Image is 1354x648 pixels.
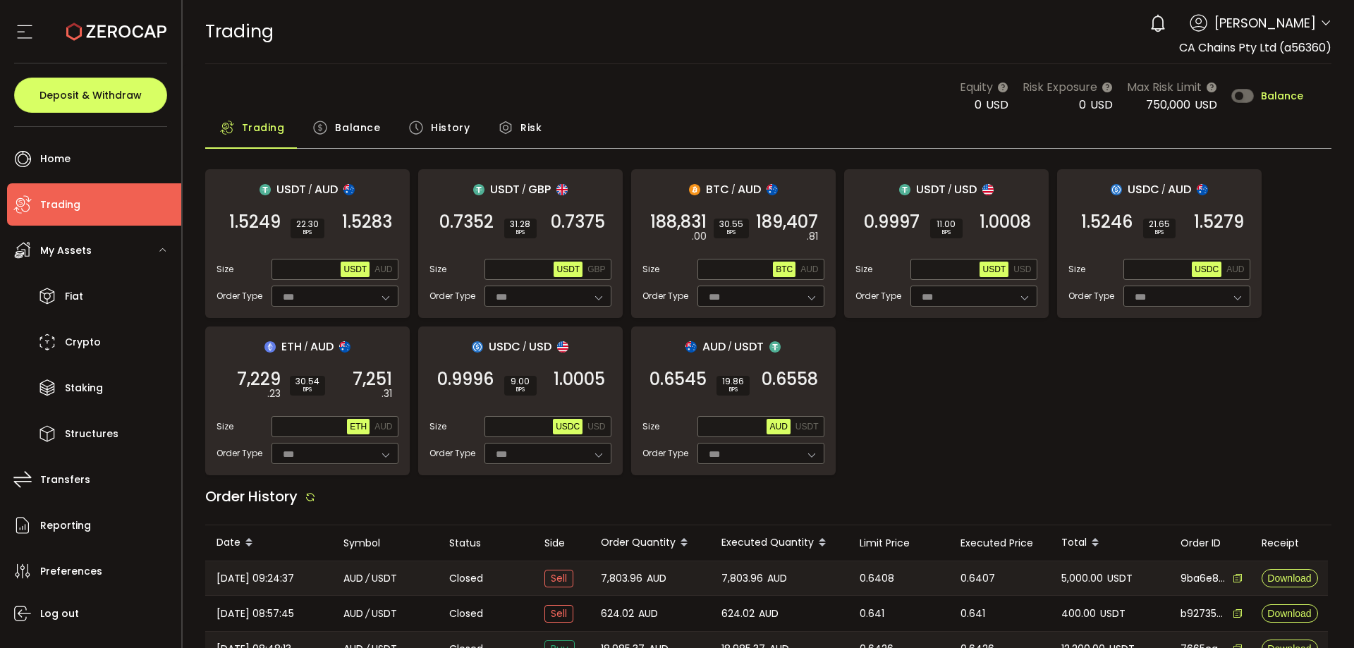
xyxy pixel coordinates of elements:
[1068,290,1114,302] span: Order Type
[295,386,319,394] i: BPS
[341,262,370,277] button: USDT
[855,263,872,276] span: Size
[556,184,568,195] img: gbp_portfolio.svg
[65,286,83,307] span: Fiat
[296,228,319,237] i: BPS
[767,419,790,434] button: AUD
[216,263,233,276] span: Size
[1197,184,1208,195] img: aud_portfolio.svg
[1179,39,1331,56] span: CA Chains Pty Ltd (a56360)
[551,215,605,229] span: 0.7375
[1061,606,1096,622] span: 400.00
[722,386,744,394] i: BPS
[431,114,470,142] span: History
[1195,264,1219,274] span: USDC
[1100,606,1126,622] span: USDT
[1181,606,1226,621] span: b9273550-9ec8-42ab-b440-debceb6bf362
[472,341,483,353] img: usdc_portfolio.svg
[706,181,729,198] span: BTC
[65,378,103,398] span: Staking
[216,606,294,622] span: [DATE] 08:57:45
[590,531,710,555] div: Order Quantity
[65,332,101,353] span: Crypto
[529,338,551,355] span: USD
[40,470,90,490] span: Transfers
[776,264,793,274] span: BTC
[365,606,370,622] em: /
[205,487,298,506] span: Order History
[1061,570,1103,587] span: 5,000.00
[295,377,319,386] span: 30.54
[916,181,946,198] span: USDT
[738,181,761,198] span: AUD
[510,220,531,228] span: 31.28
[642,420,659,433] span: Size
[490,181,520,198] span: USDT
[685,341,697,353] img: aud_portfolio.svg
[960,606,985,622] span: 0.641
[949,535,1050,551] div: Executed Price
[382,386,392,401] em: .31
[642,263,659,276] span: Size
[510,228,531,237] i: BPS
[689,184,700,195] img: btc_portfolio.svg
[722,377,744,386] span: 19.86
[40,515,91,536] span: Reporting
[642,290,688,302] span: Order Type
[1261,91,1303,101] span: Balance
[769,422,787,432] span: AUD
[40,561,102,582] span: Preferences
[510,377,531,386] span: 9.00
[1190,496,1354,648] iframe: Chat Widget
[332,535,438,551] div: Symbol
[1214,13,1316,32] span: [PERSON_NAME]
[522,183,526,196] em: /
[264,341,276,353] img: eth_portfolio.svg
[936,228,957,237] i: BPS
[339,341,350,353] img: aud_portfolio.svg
[980,215,1031,229] span: 1.0008
[585,262,608,277] button: GBP
[960,78,993,96] span: Equity
[1190,496,1354,648] div: 聊天小组件
[798,262,821,277] button: AUD
[554,262,583,277] button: USDT
[523,341,527,353] em: /
[343,570,363,587] span: AUD
[767,184,778,195] img: aud_portfolio.svg
[1081,215,1133,229] span: 1.5246
[205,19,274,44] span: Trading
[601,570,642,587] span: 7,803.96
[216,290,262,302] span: Order Type
[986,97,1008,113] span: USD
[702,338,726,355] span: AUD
[353,372,392,386] span: 7,251
[767,570,787,587] span: AUD
[520,114,542,142] span: Risk
[650,215,707,229] span: 188,831
[276,181,306,198] span: USDT
[1169,535,1250,551] div: Order ID
[343,184,355,195] img: aud_portfolio.svg
[1050,531,1169,555] div: Total
[773,262,795,277] button: BTC
[731,183,736,196] em: /
[216,420,233,433] span: Size
[710,531,848,555] div: Executed Quantity
[721,606,755,622] span: 624.02
[1023,78,1097,96] span: Risk Exposure
[601,606,634,622] span: 624.02
[449,606,483,621] span: Closed
[40,195,80,215] span: Trading
[721,570,763,587] span: 7,803.96
[554,372,605,386] span: 1.0005
[343,606,363,622] span: AUD
[954,181,977,198] span: USD
[347,419,370,434] button: ETH
[556,422,580,432] span: USDC
[40,604,79,624] span: Log out
[40,240,92,261] span: My Assets
[864,215,920,229] span: 0.9997
[982,264,1006,274] span: USDT
[1107,570,1133,587] span: USDT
